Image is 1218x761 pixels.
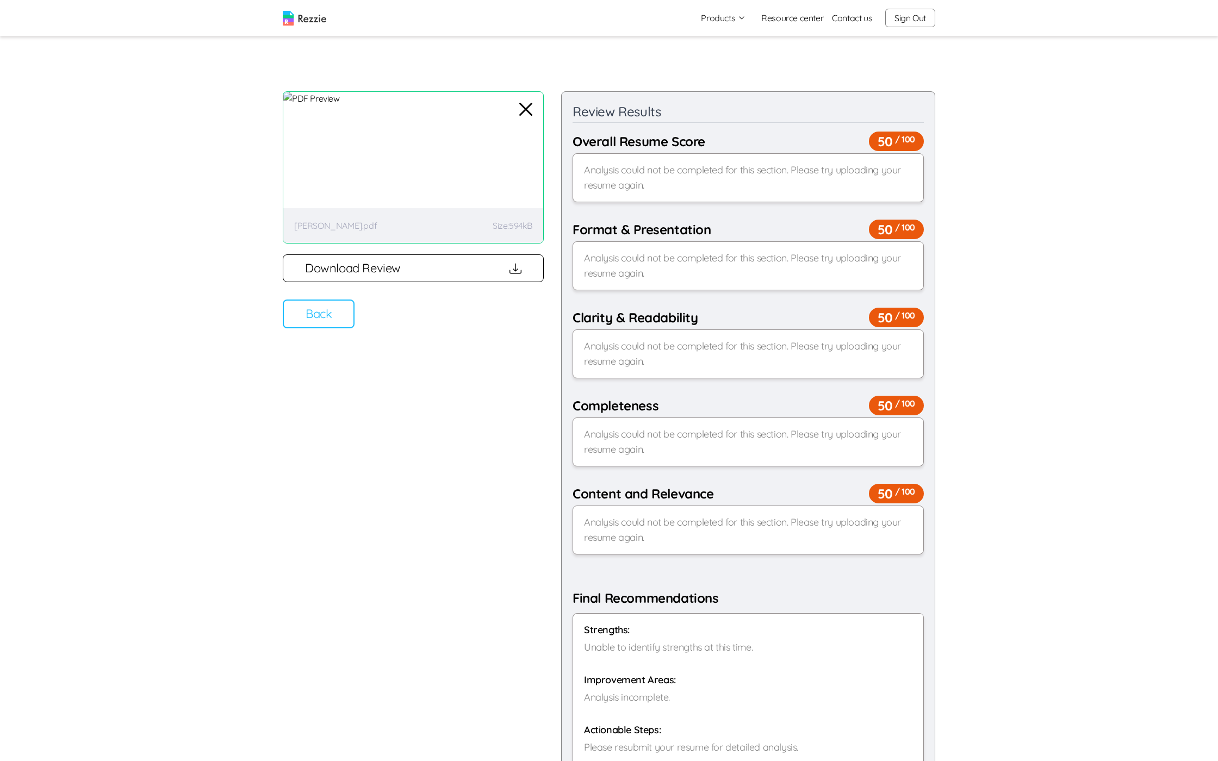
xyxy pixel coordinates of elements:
[573,417,924,466] div: Analysis could not be completed for this section. Please try uploading your resume again.
[573,308,924,327] div: Clarity & Readability
[584,640,912,655] p: Unable to identify strengths at this time.
[584,740,912,755] p: Please resubmit your resume for detailed analysis.
[895,309,915,322] span: / 100
[869,132,924,151] span: 50
[573,506,924,554] div: Analysis could not be completed for this section. Please try uploading your resume again.
[869,220,924,239] span: 50
[869,484,924,503] span: 50
[573,484,924,503] div: Content and Relevance
[573,329,924,378] div: Analysis could not be completed for this section. Please try uploading your resume again.
[573,589,924,607] h3: Final Recommendations
[885,9,935,27] button: Sign Out
[584,690,912,705] p: Analysis incomplete.
[895,397,915,410] span: / 100
[573,153,924,202] div: Analysis could not be completed for this section. Please try uploading your resume again.
[493,219,532,232] p: Size: 594kB
[573,220,924,239] div: Format & Presentation
[294,219,377,232] p: [PERSON_NAME].pdf
[895,133,915,146] span: / 100
[869,396,924,415] span: 50
[573,103,924,123] div: Review Results
[584,672,912,688] h5: Improvement Areas:
[573,241,924,290] div: Analysis could not be completed for this section. Please try uploading your resume again.
[283,11,326,26] img: logo
[573,396,924,415] div: Completeness
[895,485,915,498] span: / 100
[573,132,924,151] div: Overall Resume Score
[283,254,544,282] button: Download Review
[584,722,912,738] h5: Actionable Steps:
[283,300,355,328] button: Back
[895,221,915,234] span: / 100
[832,11,872,24] a: Contact us
[584,622,912,638] h5: Strengths:
[701,11,746,24] button: Products
[869,308,924,327] span: 50
[761,11,823,24] a: Resource center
